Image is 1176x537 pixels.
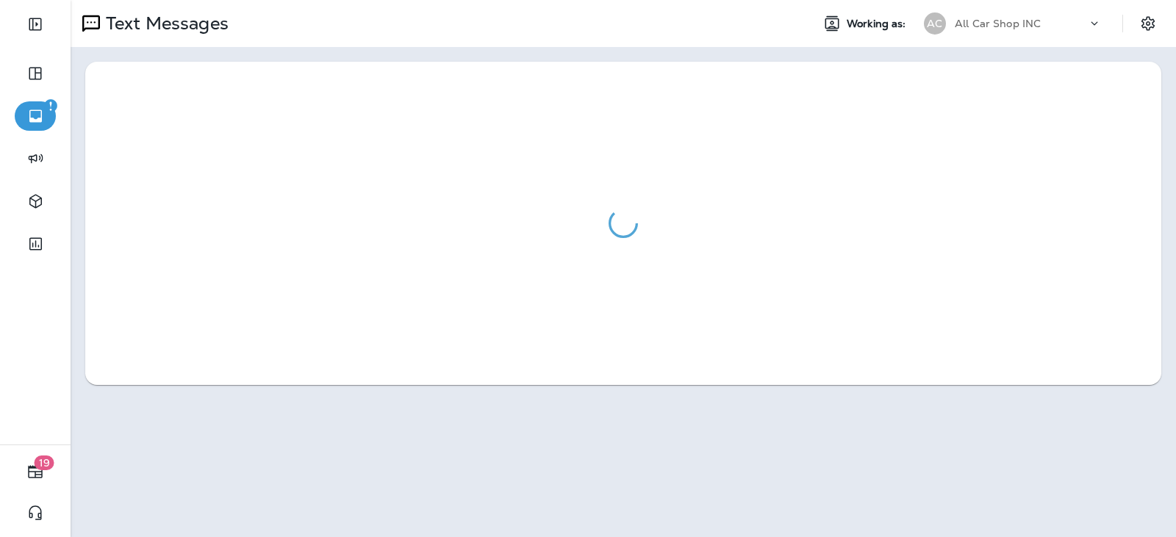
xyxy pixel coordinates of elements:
[955,18,1041,29] p: All Car Shop INC
[1135,10,1161,37] button: Settings
[847,18,909,30] span: Working as:
[100,12,229,35] p: Text Messages
[15,457,56,486] button: 19
[15,10,56,39] button: Expand Sidebar
[924,12,946,35] div: AC
[35,455,54,470] span: 19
